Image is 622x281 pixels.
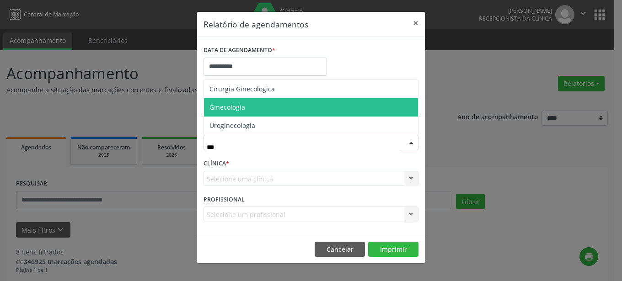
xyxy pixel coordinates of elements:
[204,18,308,30] h5: Relatório de agendamentos
[209,103,245,111] span: Ginecologia
[209,121,255,130] span: Uroginecologia
[315,242,365,257] button: Cancelar
[209,85,275,93] span: Cirurgia Ginecologica
[407,12,425,34] button: Close
[204,43,275,58] label: DATA DE AGENDAMENTO
[204,192,245,207] label: PROFISSIONAL
[368,242,418,257] button: Imprimir
[204,157,229,171] label: CLÍNICA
